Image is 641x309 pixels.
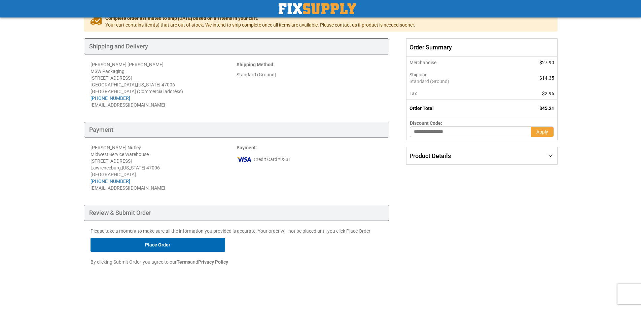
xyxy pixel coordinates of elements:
[410,120,442,126] span: Discount Code:
[237,154,383,164] div: Credit Card *9331
[122,165,145,170] span: [US_STATE]
[406,38,557,56] span: Order Summary
[91,238,225,252] button: Place Order
[91,144,237,185] div: [PERSON_NAME] Nutley Midwest Service Warehouse [STREET_ADDRESS] Lawrenceburg , 47006 [GEOGRAPHIC_...
[409,152,451,159] span: Product Details
[237,71,383,78] div: Standard (Ground)
[84,122,390,138] div: Payment
[237,62,273,67] span: Shipping Method
[409,78,506,85] span: Standard (Ground)
[539,106,554,111] span: $45.21
[409,72,428,77] span: Shipping
[91,179,130,184] a: [PHONE_NUMBER]
[531,126,554,137] button: Apply
[539,75,554,81] span: $14.35
[237,145,256,150] span: Payment
[406,56,510,69] th: Merchandise
[84,38,390,54] div: Shipping and Delivery
[84,205,390,221] div: Review & Submit Order
[177,259,190,265] strong: Terms
[542,91,554,96] span: $2.96
[279,3,356,14] img: Fix Industrial Supply
[237,154,252,164] img: vi.png
[91,61,237,108] address: [PERSON_NAME] [PERSON_NAME] MSW Packaging [STREET_ADDRESS] [GEOGRAPHIC_DATA] , 47006 [GEOGRAPHIC_...
[137,82,161,87] span: [US_STATE]
[237,145,257,150] strong: :
[279,3,356,14] a: store logo
[539,60,554,65] span: $27.90
[91,259,383,265] p: By clicking Submit Order, you agree to our and
[406,87,510,100] th: Tax
[237,62,275,67] strong: :
[536,129,548,134] span: Apply
[409,106,434,111] strong: Order Total
[91,228,383,234] p: Please take a moment to make sure all the information you provided is accurate. Your order will n...
[91,185,165,191] span: [EMAIL_ADDRESS][DOMAIN_NAME]
[105,15,415,22] span: Complete order estimated to ship [DATE] based on all items in your cart.
[91,102,165,108] span: [EMAIL_ADDRESS][DOMAIN_NAME]
[105,22,415,28] span: Your cart contains item(s) that are out of stock. We intend to ship complete once all items are a...
[198,259,228,265] strong: Privacy Policy
[91,95,130,101] a: [PHONE_NUMBER]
